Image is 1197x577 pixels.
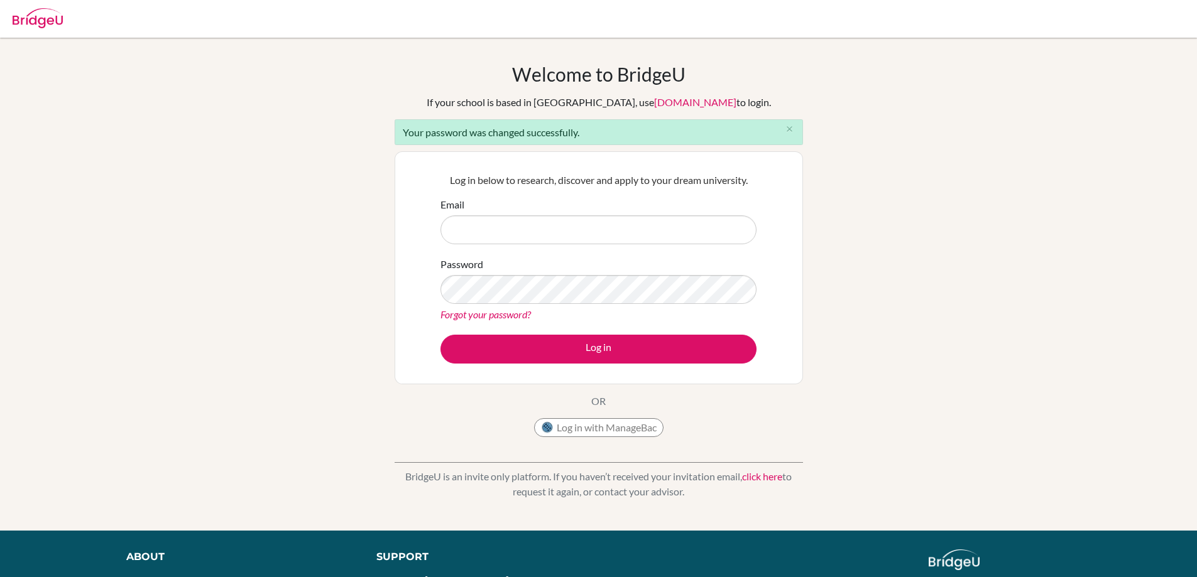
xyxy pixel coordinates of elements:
a: click here [742,470,782,482]
div: If your school is based in [GEOGRAPHIC_DATA], use to login. [427,95,771,110]
label: Email [440,197,464,212]
i: close [785,124,794,134]
a: [DOMAIN_NAME] [654,96,736,108]
div: About [126,549,348,564]
button: Close [777,120,802,139]
button: Log in with ManageBac [534,418,664,437]
label: Password [440,257,483,272]
div: Your password was changed successfully. [395,119,803,145]
p: OR [591,394,606,409]
h1: Welcome to BridgeU [512,63,686,85]
p: BridgeU is an invite only platform. If you haven’t received your invitation email, to request it ... [395,469,803,499]
button: Log in [440,335,757,364]
div: Support [376,549,584,564]
a: Forgot your password? [440,308,531,320]
p: Log in below to research, discover and apply to your dream university. [440,173,757,188]
img: logo_white@2x-f4f0deed5e89b7ecb1c2cc34c3e3d731f90f0f143d5ea2071677605dd97b5244.png [929,549,980,570]
img: Bridge-U [13,8,63,28]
